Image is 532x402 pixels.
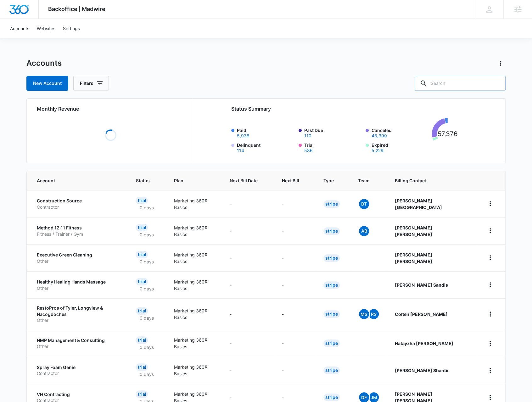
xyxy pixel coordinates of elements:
[37,231,120,237] p: Fitness / Trainer / Gym
[222,217,274,244] td: -
[136,251,148,258] div: Trial
[359,199,369,209] span: BT
[48,6,105,12] span: Backoffice | Madwire
[323,281,340,289] div: Stripe
[26,58,62,68] h1: Accounts
[274,244,316,271] td: -
[304,127,362,138] label: Past Due
[230,177,258,184] span: Next Bill Date
[485,199,495,209] button: home
[395,368,449,373] strong: [PERSON_NAME] Shantir
[37,252,120,264] a: Executive Green CleaningOther
[37,364,120,371] p: Spray Foam Genie
[37,105,184,113] h2: Monthly Revenue
[174,307,215,321] p: Marketing 360® Basics
[136,177,149,184] span: Status
[274,190,316,217] td: -
[395,225,432,237] strong: [PERSON_NAME] [PERSON_NAME]
[37,364,120,377] a: Spray Foam GenieContractor
[37,305,120,323] a: RestoPros of Tyler, Longview & NacogdochesOther
[174,278,215,292] p: Marketing 360® Basics
[37,225,120,237] a: Method 12:11 FitnessFitness / Trainer / Gym
[136,224,148,231] div: Trial
[371,148,383,153] button: Expired
[6,19,33,38] a: Accounts
[371,134,387,138] button: Canceled
[369,309,379,319] span: RS
[222,244,274,271] td: -
[37,204,120,210] p: Contractor
[395,311,447,317] strong: Colten [PERSON_NAME]
[395,341,453,346] strong: Natayzha [PERSON_NAME]
[37,279,120,291] a: Healthy Healing Hands MassageOther
[371,142,429,153] label: Expired
[323,200,340,208] div: Stripe
[136,307,148,315] div: Trial
[37,305,120,317] p: RestoPros of Tyler, Longview & Nacogdoches
[485,309,495,319] button: home
[231,105,464,113] h2: Status Summary
[37,317,120,323] p: Other
[59,19,84,38] a: Settings
[359,226,369,236] span: AB
[136,258,157,265] p: 0 days
[136,278,148,285] div: Trial
[395,198,442,210] strong: [PERSON_NAME] [GEOGRAPHIC_DATA]
[37,391,120,398] p: VH Contracting
[174,337,215,350] p: Marketing 360® Basics
[37,370,120,377] p: Contractor
[274,271,316,298] td: -
[37,279,120,285] p: Healthy Healing Hands Massage
[136,315,157,321] p: 0 days
[37,198,120,210] a: Construction SourceContractor
[136,231,157,238] p: 0 days
[395,282,448,288] strong: [PERSON_NAME] Sandis
[274,330,316,357] td: -
[136,363,148,371] div: Trial
[274,298,316,330] td: -
[174,177,215,184] span: Plan
[37,225,120,231] p: Method 12:11 Fitness
[222,330,274,357] td: -
[136,336,148,344] div: Trial
[304,142,362,153] label: Trial
[37,285,120,291] p: Other
[37,177,111,184] span: Account
[358,177,371,184] span: Team
[222,271,274,298] td: -
[136,344,157,350] p: 0 days
[237,134,249,138] button: Paid
[323,366,340,374] div: Stripe
[496,58,506,68] button: Actions
[37,252,120,258] p: Executive Green Cleaning
[282,177,299,184] span: Next Bill
[222,298,274,330] td: -
[395,177,470,184] span: Billing Contact
[136,371,157,377] p: 0 days
[37,337,120,344] p: NMP Management & Consulting
[37,258,120,264] p: Other
[485,280,495,290] button: home
[323,310,340,318] div: Stripe
[174,197,215,211] p: Marketing 360® Basics
[485,365,495,375] button: home
[73,76,109,91] button: Filters
[136,204,157,211] p: 0 days
[323,394,340,401] div: Stripe
[438,130,458,138] tspan: 57,376
[485,226,495,236] button: home
[37,198,120,204] p: Construction Source
[26,76,68,91] a: New Account
[37,337,120,350] a: NMP Management & ConsultingOther
[136,390,148,398] div: Trial
[323,339,340,347] div: Stripe
[485,253,495,263] button: home
[415,76,506,91] input: Search
[395,252,432,264] strong: [PERSON_NAME] [PERSON_NAME]
[37,343,120,350] p: Other
[237,148,244,153] button: Delinquent
[222,357,274,384] td: -
[237,127,295,138] label: Paid
[323,227,340,235] div: Stripe
[237,142,295,153] label: Delinquent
